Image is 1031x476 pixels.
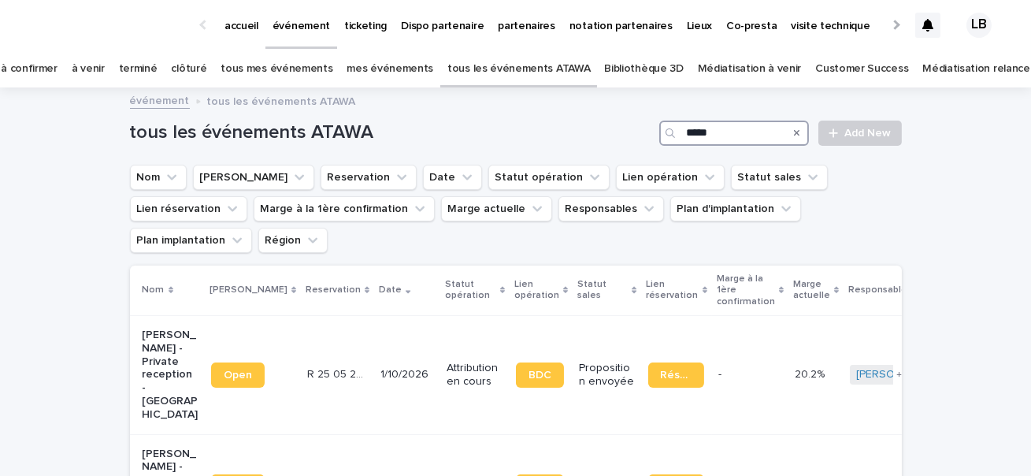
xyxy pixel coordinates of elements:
[558,196,664,221] button: Responsables
[815,50,908,87] a: Customer Success
[306,281,361,299] p: Reservation
[447,362,503,389] p: Attribution en cours
[528,370,551,381] span: BDC
[380,368,434,381] p: 1/10/2026
[447,50,590,87] a: tous les événements ATAWA
[514,276,559,305] p: Lien opération
[445,276,495,305] p: Statut opération
[661,370,692,381] span: Réservation
[130,228,252,253] button: Plan implantation
[793,276,830,305] p: Marge actuelle
[207,91,356,109] p: tous les événements ATAWA
[896,370,905,380] span: + 1
[258,228,328,253] button: Région
[224,370,252,381] span: Open
[795,365,828,381] p: 20.2%
[516,363,564,388] a: BDC
[616,165,725,190] button: Lien opération
[848,281,912,299] p: Responsables
[211,363,265,388] a: Open
[717,270,775,311] p: Marge à la 1ère confirmation
[670,196,801,221] button: Plan d'implantation
[441,196,552,221] button: Marge actuelle
[647,276,699,305] p: Lien réservation
[423,165,482,190] button: Date
[604,50,683,87] a: Bibliothèque 3D
[818,121,901,146] a: Add New
[698,50,802,87] a: Médiatisation à venir
[221,50,332,87] a: tous mes événements
[321,165,417,190] button: Reservation
[718,365,725,381] p: -
[32,9,184,41] img: Ls34BcGeRexTGTNfXpUC
[379,281,402,299] p: Date
[130,196,247,221] button: Lien réservation
[1,50,57,87] a: à confirmer
[856,368,942,381] a: [PERSON_NAME]
[845,128,892,139] span: Add New
[731,165,828,190] button: Statut sales
[577,276,628,305] p: Statut sales
[254,196,435,221] button: Marge à la 1ère confirmation
[130,121,654,144] h1: tous les événements ATAWA
[193,165,314,190] button: Lien Stacker
[488,165,610,190] button: Statut opération
[659,121,809,146] input: Search
[119,50,158,87] a: terminé
[171,50,206,87] a: clôturé
[307,365,366,381] p: R 25 05 263
[966,13,992,38] div: LB
[210,281,287,299] p: [PERSON_NAME]
[72,50,105,87] a: à venir
[922,50,1030,87] a: Médiatisation relance
[143,329,198,422] p: [PERSON_NAME] - Private reception - [GEOGRAPHIC_DATA]
[130,91,190,109] a: événement
[579,362,635,389] p: Proposition envoyée
[130,165,187,190] button: Nom
[143,281,165,299] p: Nom
[347,50,433,87] a: mes événements
[648,363,704,388] a: Réservation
